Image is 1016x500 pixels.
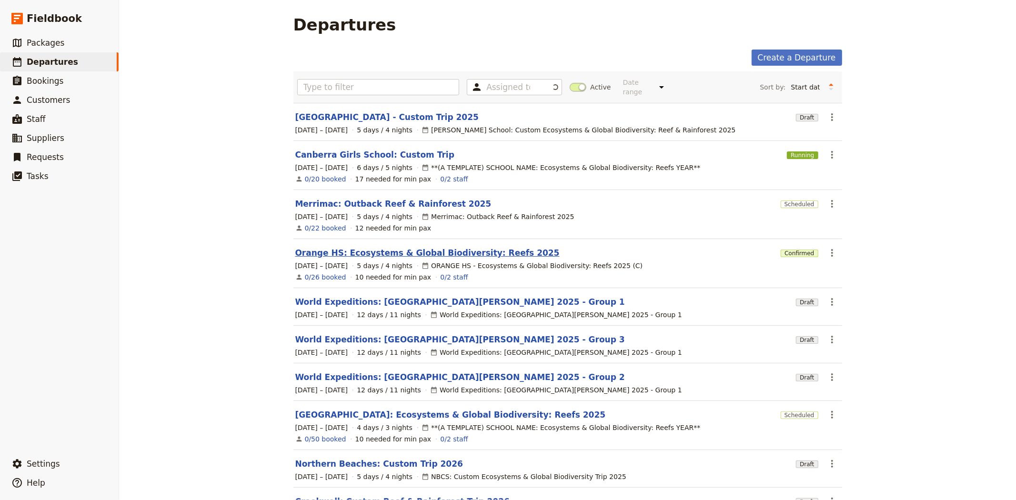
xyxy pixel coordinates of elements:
span: 12 days / 11 nights [357,348,421,357]
span: Draft [796,336,818,344]
a: View the bookings for this departure [305,272,346,282]
span: Running [787,151,818,159]
span: Bookings [27,76,63,86]
span: Help [27,478,45,488]
a: Create a Departure [752,50,842,66]
span: Active [590,82,611,92]
select: Sort by: [787,80,824,94]
span: Confirmed [781,250,818,257]
a: World Expeditions: [GEOGRAPHIC_DATA][PERSON_NAME] 2025 - Group 2 [295,371,625,383]
span: 5 days / 4 nights [357,261,412,270]
span: [DATE] – [DATE] [295,261,348,270]
button: Actions [824,147,840,163]
span: Suppliers [27,133,64,143]
span: Requests [27,152,64,162]
span: [DATE] – [DATE] [295,163,348,172]
span: Tasks [27,171,49,181]
div: ORANGE HS - Ecosystems & Global Biodiversity: Reefs 2025 (C) [422,261,643,270]
span: Draft [796,299,818,306]
span: 12 days / 11 nights [357,310,421,320]
a: View the bookings for this departure [305,223,346,233]
a: Orange HS: Ecosystems & Global Biodiversity: Reefs 2025 [295,247,560,259]
button: Actions [824,407,840,423]
button: Actions [824,369,840,385]
a: View the bookings for this departure [305,174,346,184]
a: [GEOGRAPHIC_DATA]: Ecosystems & Global Biodiversity: Reefs 2025 [295,409,606,420]
a: World Expeditions: [GEOGRAPHIC_DATA][PERSON_NAME] 2025 - Group 3 [295,334,625,345]
div: **(A TEMPLATE) SCHOOL NAME: Ecosystems & Global Biodiversity: Reefs YEAR** [422,163,700,172]
a: 0/2 staff [440,434,468,444]
button: Actions [824,245,840,261]
span: [DATE] – [DATE] [295,348,348,357]
button: Change sort direction [824,80,838,94]
div: Merrimac: Outback Reef & Rainforest 2025 [422,212,574,221]
input: Type to filter [297,79,460,95]
a: Merrimac: Outback Reef & Rainforest 2025 [295,198,492,210]
span: Scheduled [781,411,818,419]
span: Scheduled [781,200,818,208]
div: NBCS: Custom Ecosystems & Global Biodiversity Trip 2025 [422,472,626,481]
div: 10 needed for min pax [355,434,432,444]
a: 0/2 staff [440,174,468,184]
input: Assigned to [486,81,530,93]
span: 5 days / 4 nights [357,212,412,221]
span: 12 days / 11 nights [357,385,421,395]
button: Actions [824,456,840,472]
span: [DATE] – [DATE] [295,472,348,481]
div: 10 needed for min pax [355,272,432,282]
span: Draft [796,460,818,468]
span: Settings [27,459,60,469]
span: 5 days / 4 nights [357,472,412,481]
div: World Expeditions: [GEOGRAPHIC_DATA][PERSON_NAME] 2025 - Group 1 [430,310,682,320]
span: [DATE] – [DATE] [295,385,348,395]
a: View the bookings for this departure [305,434,346,444]
a: Canberra Girls School: Custom Trip [295,149,455,160]
span: Customers [27,95,70,105]
span: Draft [796,114,818,121]
button: Actions [824,294,840,310]
span: 5 days / 4 nights [357,125,412,135]
span: 4 days / 3 nights [357,423,412,432]
a: World Expeditions: [GEOGRAPHIC_DATA][PERSON_NAME] 2025 - Group 1 [295,296,625,308]
span: [DATE] – [DATE] [295,125,348,135]
h1: Departures [293,15,396,34]
span: Fieldbook [27,11,82,26]
button: Actions [824,109,840,125]
button: Actions [824,196,840,212]
div: **(A TEMPLATE) SCHOOL NAME: Ecosystems & Global Biodiversity: Reefs YEAR** [422,423,700,432]
div: [PERSON_NAME] School: Custom Ecosystems & Global Biodiversity: Reef & Rainforest 2025 [422,125,735,135]
span: [DATE] – [DATE] [295,423,348,432]
div: World Expeditions: [GEOGRAPHIC_DATA][PERSON_NAME] 2025 - Group 1 [430,348,682,357]
span: [DATE] – [DATE] [295,310,348,320]
a: Northern Beaches: Custom Trip 2026 [295,458,463,470]
a: [GEOGRAPHIC_DATA] - Custom Trip 2025 [295,111,479,123]
a: 0/2 staff [440,272,468,282]
span: [DATE] – [DATE] [295,212,348,221]
div: 12 needed for min pax [355,223,432,233]
span: Staff [27,114,46,124]
span: Draft [796,374,818,381]
div: World Expeditions: [GEOGRAPHIC_DATA][PERSON_NAME] 2025 - Group 1 [430,385,682,395]
button: Actions [824,331,840,348]
span: Sort by: [760,82,785,92]
span: 6 days / 5 nights [357,163,412,172]
span: Packages [27,38,64,48]
div: 17 needed for min pax [355,174,432,184]
span: Departures [27,57,78,67]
